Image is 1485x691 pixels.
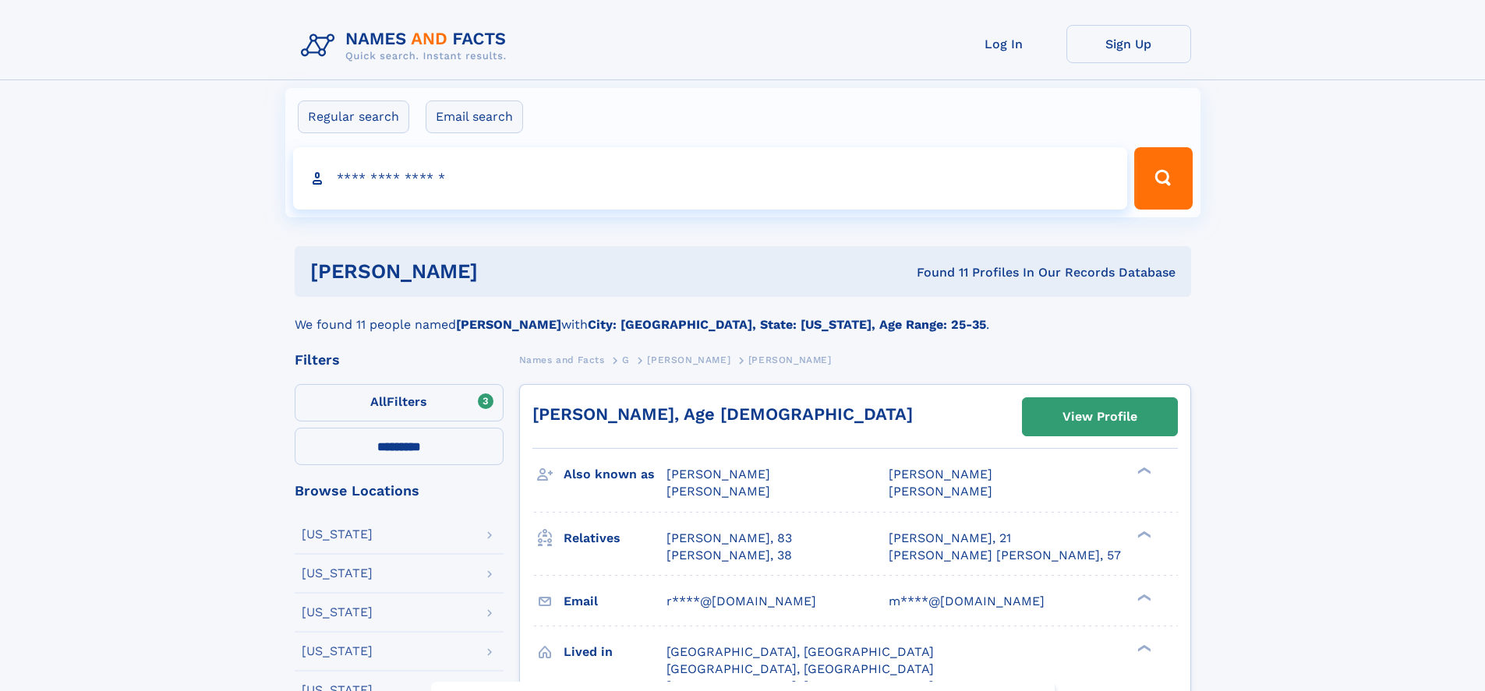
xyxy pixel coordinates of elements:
[302,567,373,580] div: [US_STATE]
[1062,399,1137,435] div: View Profile
[456,317,561,332] b: [PERSON_NAME]
[666,467,770,481] span: [PERSON_NAME]
[889,484,992,499] span: [PERSON_NAME]
[666,530,792,547] a: [PERSON_NAME], 83
[889,530,1011,547] a: [PERSON_NAME], 21
[302,606,373,619] div: [US_STATE]
[942,25,1066,63] a: Log In
[310,262,698,281] h1: [PERSON_NAME]
[748,354,832,365] span: [PERSON_NAME]
[295,384,504,421] label: Filters
[647,350,730,369] a: [PERSON_NAME]
[1133,529,1152,539] div: ❯
[1066,25,1191,63] a: Sign Up
[666,547,792,564] a: [PERSON_NAME], 38
[564,639,666,665] h3: Lived in
[295,353,504,367] div: Filters
[426,100,523,133] label: Email search
[889,547,1121,564] a: [PERSON_NAME] [PERSON_NAME], 57
[697,264,1176,281] div: Found 11 Profiles In Our Records Database
[298,100,409,133] label: Regular search
[889,467,992,481] span: [PERSON_NAME]
[1134,147,1192,210] button: Search Button
[1023,398,1177,435] a: View Profile
[622,350,630,369] a: G
[564,461,666,488] h3: Also known as
[519,350,605,369] a: Names and Facts
[666,644,934,659] span: [GEOGRAPHIC_DATA], [GEOGRAPHIC_DATA]
[564,525,666,552] h3: Relatives
[532,404,913,424] a: [PERSON_NAME], Age [DEMOGRAPHIC_DATA]
[647,354,730,365] span: [PERSON_NAME]
[622,354,630,365] span: G
[1133,592,1152,602] div: ❯
[1133,643,1152,653] div: ❯
[588,317,986,332] b: City: [GEOGRAPHIC_DATA], State: [US_STATE], Age Range: 25-35
[666,661,934,676] span: [GEOGRAPHIC_DATA], [GEOGRAPHIC_DATA]
[666,484,770,499] span: [PERSON_NAME]
[295,25,519,67] img: Logo Names and Facts
[302,528,373,541] div: [US_STATE]
[295,297,1191,334] div: We found 11 people named with .
[295,484,504,498] div: Browse Locations
[564,588,666,615] h3: Email
[302,645,373,658] div: [US_STATE]
[1133,466,1152,476] div: ❯
[370,394,387,409] span: All
[293,147,1128,210] input: search input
